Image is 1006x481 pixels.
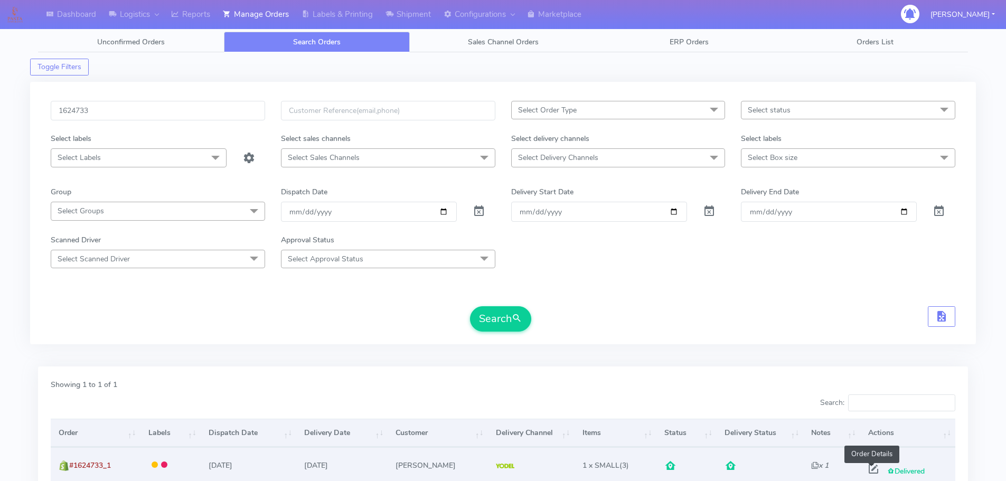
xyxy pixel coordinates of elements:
input: Search: [848,394,955,411]
span: Select Scanned Driver [58,254,130,264]
span: Search Orders [293,37,341,47]
span: ERP Orders [670,37,709,47]
label: Select delivery channels [511,133,589,144]
button: Search [470,306,531,332]
ul: Tabs [38,32,968,52]
label: Scanned Driver [51,234,101,246]
span: (3) [582,460,629,470]
span: 1 x SMALL [582,460,619,470]
span: Delivered [887,466,925,476]
span: Select status [748,105,791,115]
label: Dispatch Date [281,186,327,197]
i: x 1 [811,460,829,470]
label: Search: [820,394,955,411]
label: Select labels [741,133,782,144]
span: Select Delivery Channels [518,153,598,163]
th: Dispatch Date: activate to sort column ascending [201,419,296,447]
th: Delivery Status: activate to sort column ascending [717,419,803,447]
label: Select labels [51,133,91,144]
label: Group [51,186,71,197]
span: #1624733_1 [69,460,111,470]
th: Items: activate to sort column ascending [575,419,656,447]
input: Order Id [51,101,265,120]
button: [PERSON_NAME] [923,4,1003,25]
label: Delivery End Date [741,186,799,197]
label: Showing 1 to 1 of 1 [51,379,117,390]
img: shopify.png [59,460,69,471]
th: Delivery Channel: activate to sort column ascending [488,419,575,447]
span: Sales Channel Orders [468,37,539,47]
th: Actions: activate to sort column ascending [860,419,955,447]
th: Delivery Date: activate to sort column ascending [296,419,388,447]
span: Orders List [857,37,894,47]
span: Select Box size [748,153,797,163]
th: Status: activate to sort column ascending [656,419,717,447]
label: Delivery Start Date [511,186,573,197]
th: Notes: activate to sort column ascending [803,419,860,447]
th: Customer: activate to sort column ascending [388,419,487,447]
span: Unconfirmed Orders [97,37,165,47]
span: Select Groups [58,206,104,216]
th: Labels: activate to sort column ascending [140,419,201,447]
span: Select Approval Status [288,254,363,264]
button: Toggle Filters [30,59,89,76]
th: Order: activate to sort column ascending [51,419,140,447]
label: Approval Status [281,234,334,246]
img: Yodel [496,464,514,469]
label: Select sales channels [281,133,351,144]
span: Select Order Type [518,105,577,115]
span: Select Labels [58,153,101,163]
input: Customer Reference(email,phone) [281,101,495,120]
span: Select Sales Channels [288,153,360,163]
